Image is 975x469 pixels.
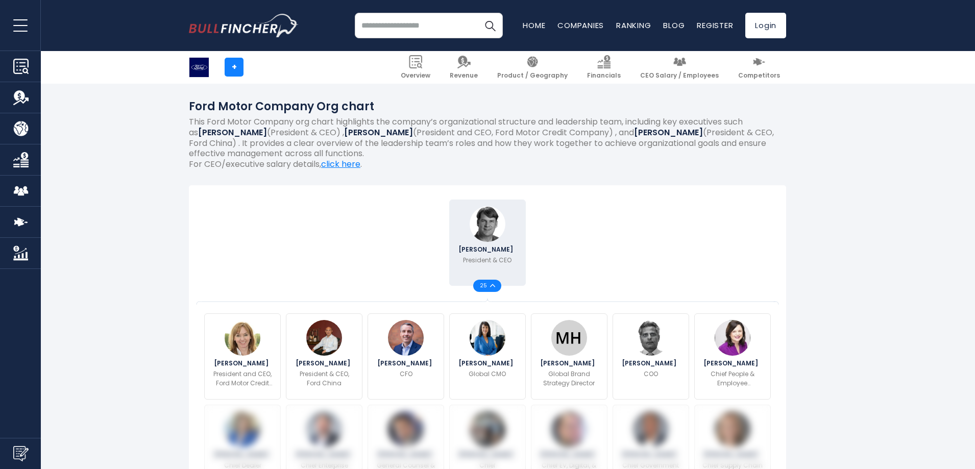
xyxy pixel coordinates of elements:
p: For CEO/executive salary details, . [189,159,786,170]
b: [PERSON_NAME] [198,127,267,138]
a: Blog [663,20,685,31]
span: Product / Geography [497,71,568,80]
a: click here [321,158,360,170]
img: Liz Door [715,411,750,447]
img: Mark Truby [470,411,505,447]
img: bullfincher logo [189,14,299,37]
a: Lisa Materazzo [PERSON_NAME] Global CMO [449,313,526,400]
p: Global Brand Strategy Director [538,369,601,388]
span: [PERSON_NAME] [540,452,598,458]
a: John Lawler [PERSON_NAME] CFO [368,313,444,400]
a: + [225,58,243,77]
a: Companies [557,20,604,31]
a: Ranking [616,20,651,31]
img: Elena A. Ford [225,411,260,447]
a: Financials [581,51,627,84]
p: CFO [400,369,412,379]
span: [PERSON_NAME] [703,452,761,458]
a: Login [745,13,786,38]
a: Product / Geography [491,51,574,84]
span: [PERSON_NAME] [377,452,435,458]
span: Revenue [450,71,478,80]
a: CEO Salary / Employees [634,51,725,84]
img: Doug Field [551,411,587,447]
h1: Ford Motor Company Org chart [189,98,786,115]
img: Markus Hutchins [551,320,587,356]
p: Chief People & Employee Experience Officer [701,369,764,388]
a: Kumar Galhotra [PERSON_NAME] COO [613,313,689,400]
p: This Ford Motor Company org chart highlights the company’s organizational structure and leadershi... [189,117,786,159]
img: James D. Farley, Jr. [470,206,505,242]
b: [PERSON_NAME] [634,127,703,138]
span: Overview [401,71,430,80]
span: [PERSON_NAME] [377,360,435,366]
p: President and CEO, Ford Motor Credit Company [211,369,274,388]
span: [PERSON_NAME] [458,360,516,366]
a: Overview [395,51,436,84]
a: Sam Wu [PERSON_NAME] President & CEO, Ford China [286,313,362,400]
span: [PERSON_NAME] [214,360,272,366]
span: [PERSON_NAME] [458,452,516,458]
span: [PERSON_NAME] [214,452,272,458]
span: [PERSON_NAME] [540,360,598,366]
span: CEO Salary / Employees [640,71,719,80]
img: Jennifer Waldo [715,320,750,356]
img: John Lawler [388,320,424,356]
a: Go to homepage [189,14,299,37]
p: Global CMO [469,369,506,379]
img: Christopher Smith [633,411,669,447]
p: President & CEO [463,256,511,265]
span: Financials [587,71,621,80]
a: James D. Farley, Jr. [PERSON_NAME] President & CEO 25 [449,200,526,286]
img: Lisa Materazzo [470,320,505,356]
a: Competitors [732,51,786,84]
a: Home [523,20,545,31]
p: COO [644,369,658,379]
span: [PERSON_NAME] [458,246,516,253]
span: [PERSON_NAME] [622,360,679,366]
a: Markus Hutchins [PERSON_NAME] Global Brand Strategy Director [531,313,607,400]
img: Sam Wu [306,320,342,356]
b: [PERSON_NAME] [344,127,413,138]
img: Kumar Galhotra [633,320,669,356]
img: Mike Amend [306,411,342,447]
span: Competitors [738,71,780,80]
img: Cathy O’Callaghan [225,320,260,356]
img: F logo [189,58,209,77]
span: [PERSON_NAME] [296,452,353,458]
a: Cathy O’Callaghan [PERSON_NAME] President and CEO, Ford Motor Credit Company [204,313,281,400]
a: Register [697,20,733,31]
a: Jennifer Waldo [PERSON_NAME] Chief People & Employee Experience Officer [694,313,771,400]
p: President & CEO, Ford China [292,369,356,388]
img: Steven Croley [388,411,424,447]
a: Revenue [444,51,484,84]
span: [PERSON_NAME] [703,360,761,366]
span: [PERSON_NAME] [622,452,679,458]
button: Search [477,13,503,38]
span: [PERSON_NAME] [296,360,353,366]
span: 25 [480,283,490,288]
